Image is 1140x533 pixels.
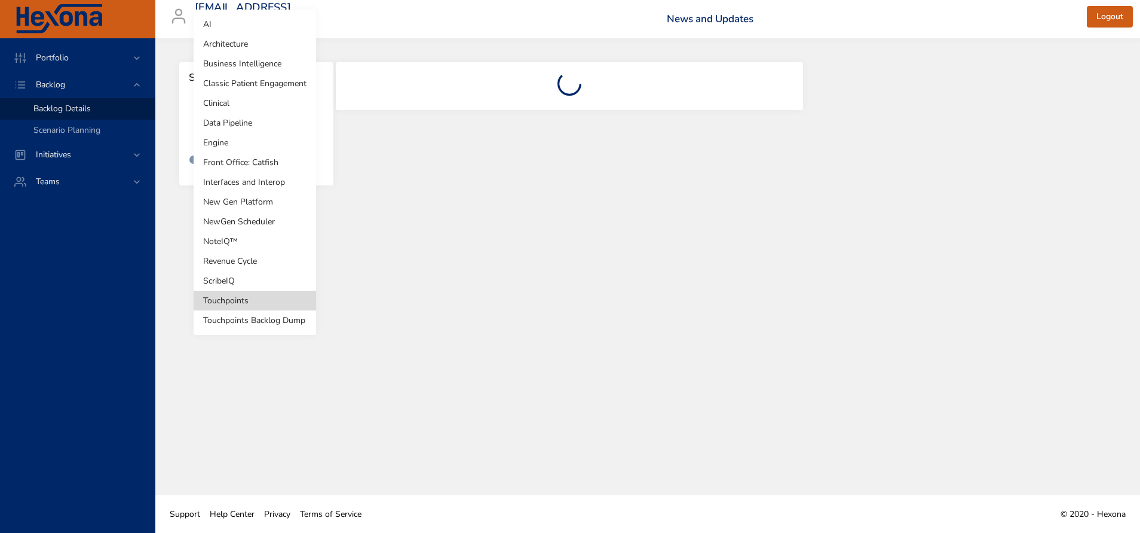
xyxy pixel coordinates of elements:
li: Business Intelligence [194,54,316,74]
li: Data Pipeline [194,113,316,133]
li: Clinical [194,93,316,113]
li: Touchpoints Backlog Dump [194,310,316,330]
li: Revenue Cycle [194,251,316,271]
li: Architecture [194,34,316,54]
li: Touchpoints [194,291,316,310]
li: NewGen Scheduler [194,212,316,232]
li: Interfaces and Interop [194,172,316,192]
li: Engine [194,133,316,153]
li: Front Office: Catfish [194,153,316,172]
li: ScribeIQ [194,271,316,291]
li: NoteIQ™ [194,232,316,251]
li: New Gen Platform [194,192,316,212]
li: AI [194,14,316,34]
li: Classic Patient Engagement [194,74,316,93]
